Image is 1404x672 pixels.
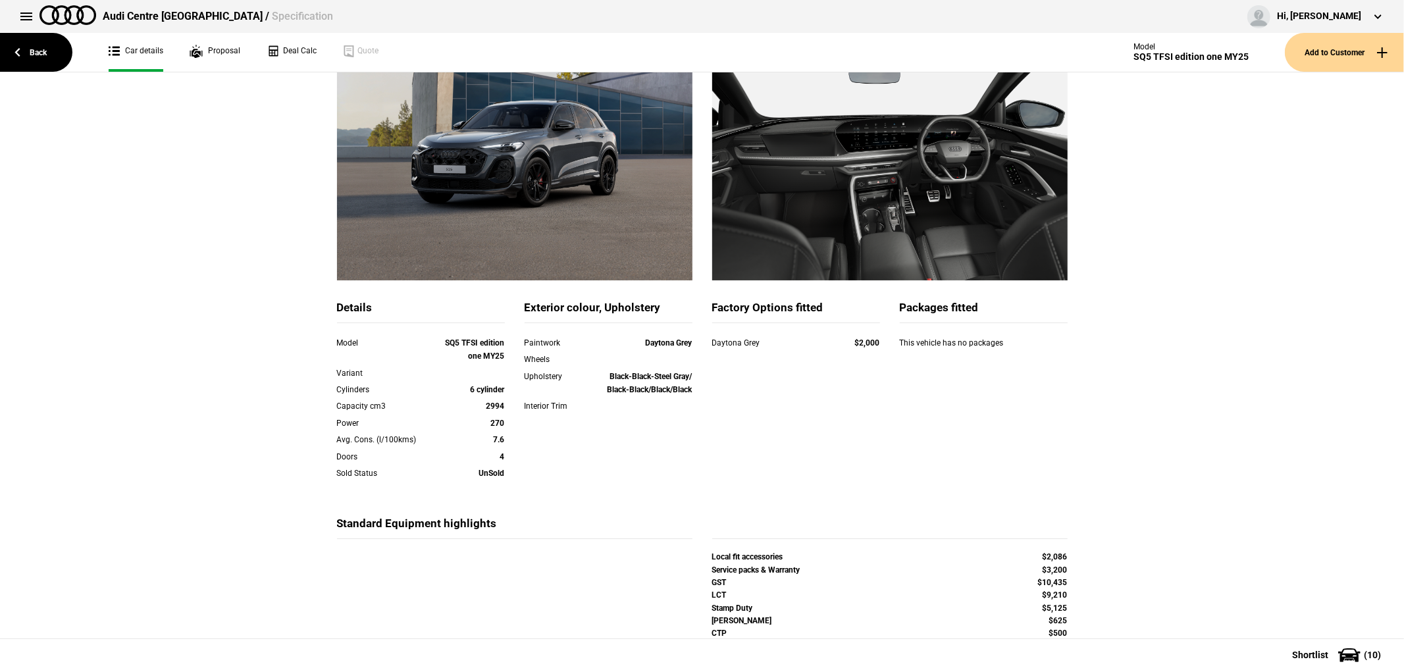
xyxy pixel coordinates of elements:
strong: LCT [712,590,727,600]
div: Exterior colour, Upholstery [525,300,692,323]
div: Avg. Cons. (l/100kms) [337,433,438,446]
strong: Service packs & Warranty [712,565,800,575]
div: Capacity cm3 [337,400,438,413]
strong: GST [712,578,727,587]
a: Car details [109,33,163,72]
img: audi.png [39,5,96,25]
span: ( 10 ) [1364,650,1381,659]
div: Model [337,336,438,349]
span: Shortlist [1292,650,1328,659]
strong: $9,210 [1043,590,1068,600]
strong: 270 [491,419,505,428]
span: Specification [272,10,333,22]
strong: $3,200 [1043,565,1068,575]
strong: $5,125 [1043,604,1068,613]
strong: $10,435 [1038,578,1068,587]
div: Upholstery [525,370,592,383]
a: Proposal [190,33,240,72]
div: Doors [337,450,438,463]
div: Interior Trim [525,400,592,413]
strong: UnSold [479,469,505,478]
div: SQ5 TFSI edition one MY25 [1133,51,1249,63]
strong: Daytona Grey [646,338,692,348]
strong: 2994 [486,401,505,411]
div: Cylinders [337,383,438,396]
button: Shortlist(10) [1272,638,1404,671]
div: Paintwork [525,336,592,349]
div: Details [337,300,505,323]
strong: 7.6 [494,435,505,444]
strong: Local fit accessories [712,552,783,561]
strong: SQ5 TFSI edition one MY25 [446,338,505,361]
div: This vehicle has no packages [900,336,1068,363]
div: Model [1133,42,1249,51]
strong: Black-Black-Steel Gray/ Black-Black/Black/Black [608,372,692,394]
div: Daytona Grey [712,336,830,349]
a: Deal Calc [267,33,317,72]
strong: $625 [1049,616,1068,625]
div: Packages fitted [900,300,1068,323]
div: Audi Centre [GEOGRAPHIC_DATA] / [103,9,333,24]
strong: 4 [500,452,505,461]
div: Variant [337,367,438,380]
strong: $2,086 [1043,552,1068,561]
div: Standard Equipment highlights [337,516,692,539]
div: Factory Options fitted [712,300,880,323]
strong: 6 cylinder [471,385,505,394]
div: Sold Status [337,467,438,480]
strong: [PERSON_NAME] [712,616,772,625]
strong: CTP [712,629,727,638]
strong: Stamp Duty [712,604,753,613]
div: Power [337,417,438,430]
div: Hi, [PERSON_NAME] [1277,10,1361,23]
button: Add to Customer [1285,33,1404,72]
strong: $500 [1049,629,1068,638]
div: Wheels [525,353,592,366]
strong: $2,000 [855,338,880,348]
